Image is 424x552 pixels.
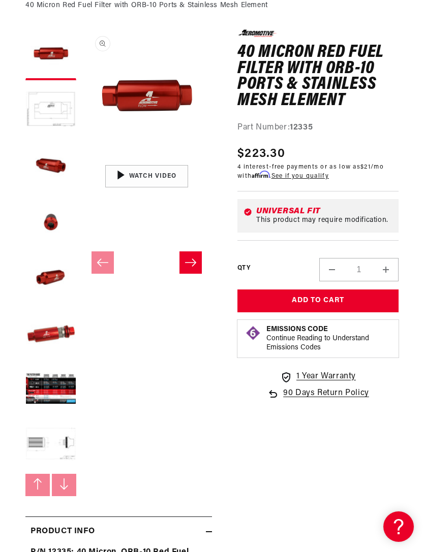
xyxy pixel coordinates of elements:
span: 90 Days Return Policy [283,387,369,400]
button: Load image 6 in gallery view [25,309,76,360]
button: Load image 3 in gallery view [25,141,76,192]
button: Slide left [25,474,50,496]
media-gallery: Gallery Viewer [25,29,212,496]
a: 1 Year Warranty [280,370,356,383]
div: Universal Fit [256,207,392,215]
h2: Product Info [31,525,95,538]
button: Slide right [179,251,202,274]
button: Load image 4 in gallery view [25,197,76,248]
button: Load image 2 in gallery view [25,85,76,136]
span: 1 Year Warranty [296,370,356,383]
button: Slide right [52,474,76,496]
button: Load image 8 in gallery view [25,420,76,471]
button: Emissions CodeContinue Reading to Understand Emissions Codes [266,325,391,352]
span: $21 [360,164,371,170]
a: 90 Days Return Policy [267,387,369,400]
div: This product may require modification. [256,216,392,224]
button: Load image 1 in gallery view [25,29,76,80]
summary: Product Info [25,517,212,546]
a: See if you qualify - Learn more about Affirm Financing (opens in modal) [271,173,329,179]
div: Part Number: [237,121,399,135]
span: $223.30 [237,145,285,163]
button: Add to Cart [237,289,399,312]
label: QTY [237,264,250,273]
button: Slide left [92,251,114,274]
span: Affirm [252,171,269,178]
strong: Emissions Code [266,326,328,333]
strong: 12335 [290,123,313,132]
p: Continue Reading to Understand Emissions Codes [266,334,391,352]
button: Load image 7 in gallery view [25,365,76,415]
button: Load image 5 in gallery view [25,253,76,304]
h1: 40 Micron Red Fuel Filter with ORB-10 Ports & Stainless Mesh Element [237,45,399,109]
img: Emissions code [245,325,261,341]
p: 4 interest-free payments or as low as /mo with . [237,163,399,181]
